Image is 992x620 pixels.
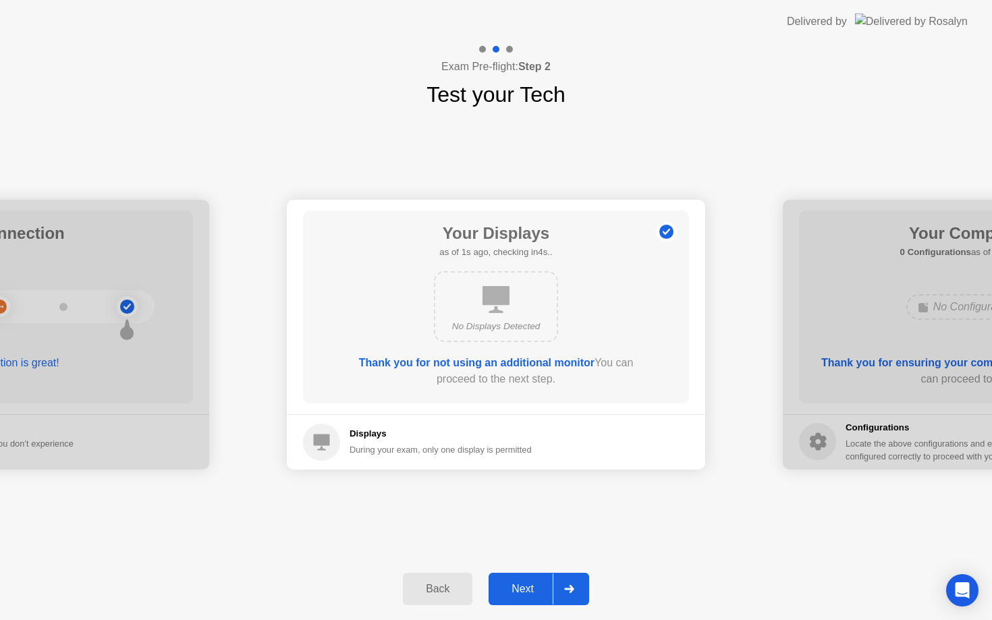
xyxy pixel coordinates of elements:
[426,78,566,111] h1: Test your Tech
[787,13,847,30] div: Delivered by
[439,221,552,246] h1: Your Displays
[341,355,651,387] div: You can proceed to the next step.
[493,583,553,595] div: Next
[350,443,532,456] div: During your exam, only one display is permitted
[407,583,468,595] div: Back
[518,61,551,72] b: Step 2
[855,13,968,29] img: Delivered by Rosalyn
[439,246,552,259] h5: as of 1s ago, checking in4s..
[946,574,979,607] div: Open Intercom Messenger
[359,357,595,368] b: Thank you for not using an additional monitor
[441,59,551,75] h4: Exam Pre-flight:
[446,320,546,333] div: No Displays Detected
[350,427,532,441] h5: Displays
[489,573,589,605] button: Next
[403,573,472,605] button: Back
